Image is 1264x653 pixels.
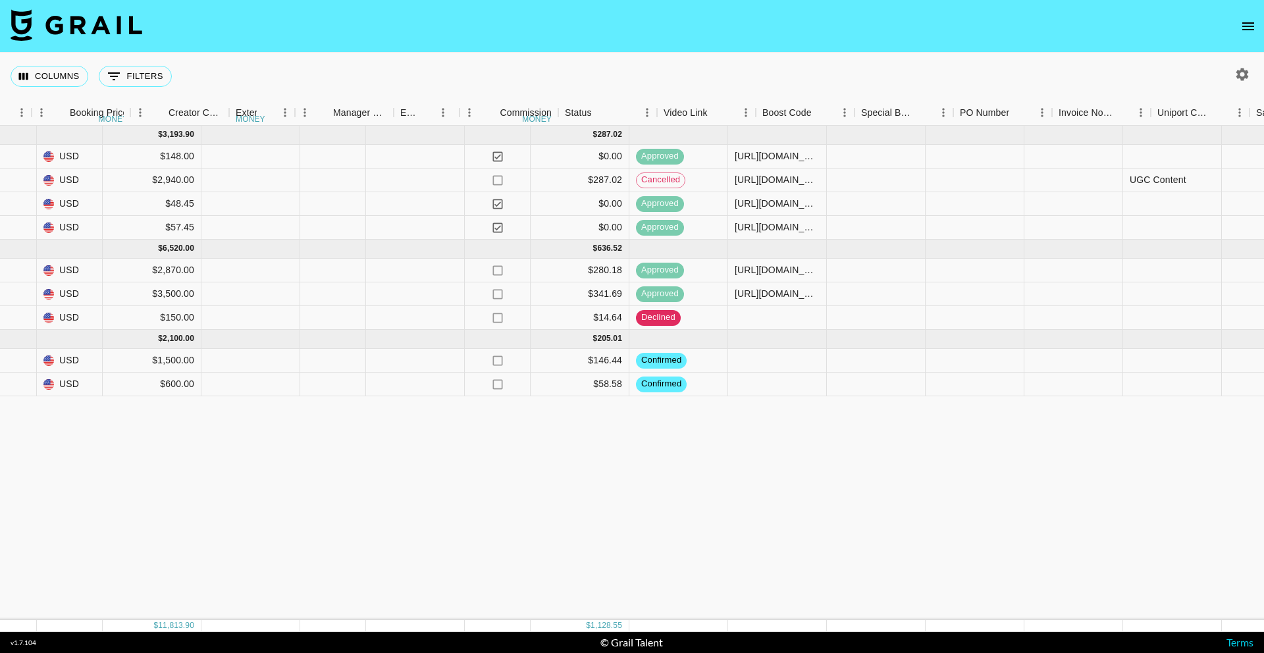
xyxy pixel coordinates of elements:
div: 287.02 [597,129,622,140]
div: Status [558,100,657,126]
div: 636.52 [597,243,622,254]
div: Booking Price [70,100,128,126]
div: USD [37,259,103,282]
div: https://www.instagram.com/p/DKgHVGotg_y/?hl=en [735,197,820,210]
div: https://www.instagram.com/p/DKgHVGotg_y/?hl=en [735,149,820,163]
div: PO Number [953,100,1052,126]
button: Sort [1009,103,1028,122]
div: $600.00 [103,373,201,396]
div: money [236,115,265,123]
button: Menu [460,103,479,122]
button: Sort [315,103,333,122]
button: Menu [1131,103,1151,122]
div: $287.02 [531,169,629,192]
span: confirmed [636,354,687,367]
div: 11,813.90 [158,620,194,631]
button: Menu [295,103,315,122]
div: $280.18 [531,259,629,282]
div: USD [37,306,103,330]
div: $48.45 [103,192,201,216]
div: https://www.instagram.com/reel/DMs2ttvvaDc/ [735,173,820,186]
button: Sort [51,103,70,122]
button: Sort [257,103,275,122]
div: 3,193.90 [163,129,194,140]
button: Menu [934,103,953,122]
button: Sort [419,103,437,122]
div: $1,500.00 [103,349,201,373]
div: Manager Commmission Override [333,100,387,126]
span: approved [636,264,684,276]
a: Terms [1226,636,1253,648]
div: $146.44 [531,349,629,373]
button: Menu [736,103,756,122]
div: Special Booking Type [861,100,915,126]
div: Video Link [657,100,756,126]
div: $58.58 [531,373,629,396]
div: Boost Code [756,100,855,126]
div: Invoice Notes [1052,100,1151,126]
div: Expenses: Remove Commission? [400,100,419,126]
div: $3,500.00 [103,282,201,306]
div: $57.45 [103,216,201,240]
div: https://www.instagram.com/reel/DPPYLfXEooT/?igsh=MWdpM2lrb2Y0MXN5Nw%3D%3D [735,287,820,300]
span: declined [636,311,681,324]
div: 2,100.00 [163,333,194,344]
div: $341.69 [531,282,629,306]
div: $ [593,243,598,254]
div: USD [37,216,103,240]
button: Sort [1211,103,1230,122]
span: approved [636,150,684,163]
button: Select columns [11,66,88,87]
div: $ [593,333,598,344]
div: USD [37,373,103,396]
span: approved [636,221,684,234]
div: https://www.instagram.com/reel/DMs2ttvvaDc/ [735,263,820,276]
button: Menu [433,103,453,122]
button: Menu [835,103,855,122]
div: USD [37,169,103,192]
div: money [522,115,552,123]
div: https://www.instagram.com/p/DKgHVGotg_y/?hl=en [735,221,820,234]
button: Sort [708,103,726,122]
div: USD [37,145,103,169]
div: $0.00 [531,192,629,216]
div: Special Booking Type [855,100,953,126]
button: open drawer [1235,13,1261,39]
span: cancelled [637,174,685,186]
div: Uniport Contact Email [1151,100,1250,126]
div: USD [37,349,103,373]
button: Sort [592,103,610,122]
button: Menu [32,103,51,122]
div: $14.64 [531,306,629,330]
div: Creator Commmission Override [169,100,223,126]
div: Creator Commmission Override [130,100,229,126]
div: Status [565,100,592,126]
div: Invoice Notes [1059,100,1113,126]
div: $0.00 [531,145,629,169]
div: USD [37,282,103,306]
div: 205.01 [597,333,622,344]
div: $148.00 [103,145,201,169]
button: Sort [1113,103,1131,122]
div: $ [153,620,158,631]
div: $ [158,243,163,254]
div: UGC Content [1130,173,1186,186]
button: Sort [812,103,830,122]
span: approved [636,288,684,300]
div: $ [158,333,163,344]
button: Menu [12,103,32,122]
button: Menu [1230,103,1250,122]
button: Sort [481,103,500,122]
div: Commission [500,100,552,126]
div: Uniport Contact Email [1157,100,1211,126]
div: 6,520.00 [163,243,194,254]
div: $2,870.00 [103,259,201,282]
button: Menu [1032,103,1052,122]
div: 1,128.55 [591,620,622,631]
div: $0.00 [531,216,629,240]
div: USD [37,192,103,216]
div: Expenses: Remove Commission? [394,100,460,126]
button: Sort [150,103,169,122]
div: v 1.7.104 [11,639,36,647]
div: money [99,115,128,123]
